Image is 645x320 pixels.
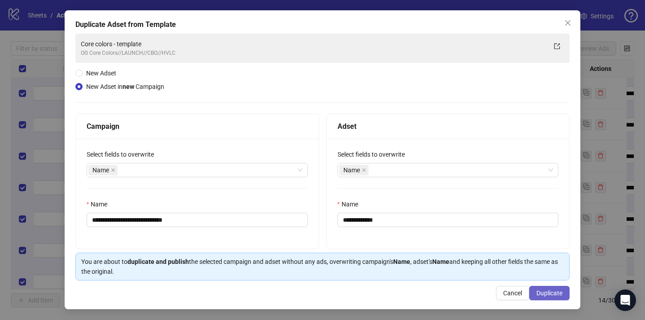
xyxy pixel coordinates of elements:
[362,168,366,172] span: close
[92,165,109,175] span: Name
[87,199,113,209] label: Name
[339,165,369,175] span: Name
[338,149,411,159] label: Select fields to overwrite
[343,165,360,175] span: Name
[432,258,449,265] strong: Name
[88,165,118,175] span: Name
[87,149,160,159] label: Select fields to overwrite
[393,258,410,265] strong: Name
[496,286,529,300] button: Cancel
[529,286,570,300] button: Duplicate
[338,213,559,227] input: Name
[81,39,547,49] div: Core colors - template
[81,257,564,276] div: You are about to the selected campaign and adset without any ads, overwriting campaign's , adset'...
[111,168,115,172] span: close
[127,258,189,265] strong: duplicate and publish
[75,19,570,30] div: Duplicate Adset from Template
[338,199,364,209] label: Name
[86,70,116,77] span: New Adset
[536,289,562,297] span: Duplicate
[81,49,547,57] div: OG Core Colors//LAUNCH//CBO//HVLC
[87,213,308,227] input: Name
[86,83,164,90] span: New Adset in Campaign
[614,289,636,311] div: Open Intercom Messenger
[554,43,560,49] span: export
[503,289,522,297] span: Cancel
[123,83,134,90] strong: new
[87,121,308,132] div: Campaign
[338,121,559,132] div: Adset
[564,19,571,26] span: close
[561,16,575,30] button: Close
